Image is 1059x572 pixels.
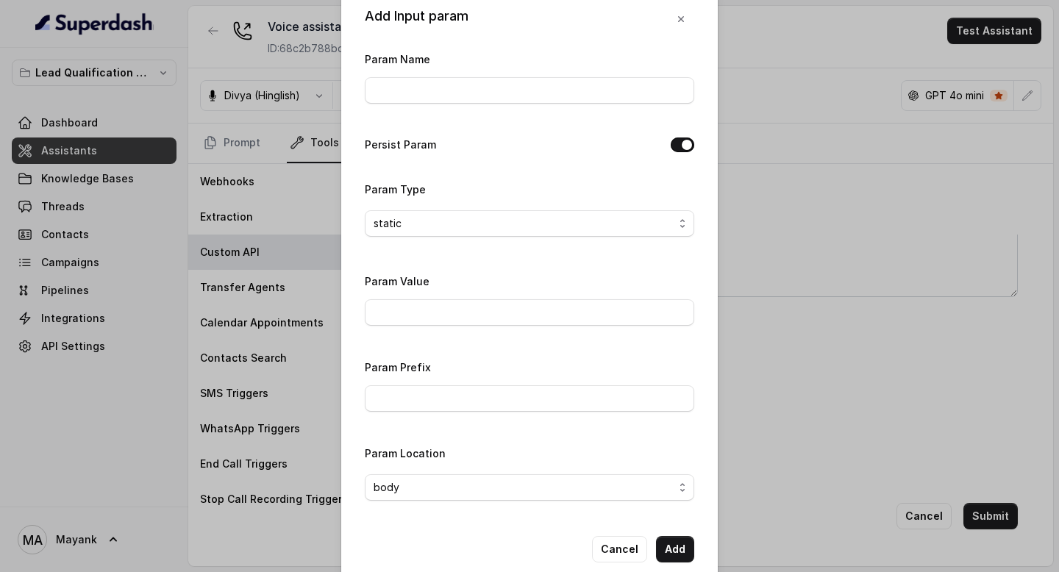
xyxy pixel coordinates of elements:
[365,183,426,196] label: Param Type
[365,136,436,154] label: Persist Param
[374,215,674,232] span: static
[365,361,431,373] label: Param Prefix
[656,536,694,562] button: Add
[365,53,430,65] label: Param Name
[365,474,694,501] button: body
[374,479,674,496] span: body
[365,6,468,32] div: Add Input param
[592,536,647,562] button: Cancel
[365,210,694,237] button: static
[365,275,429,287] label: Param Value
[365,447,446,460] label: Param Location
